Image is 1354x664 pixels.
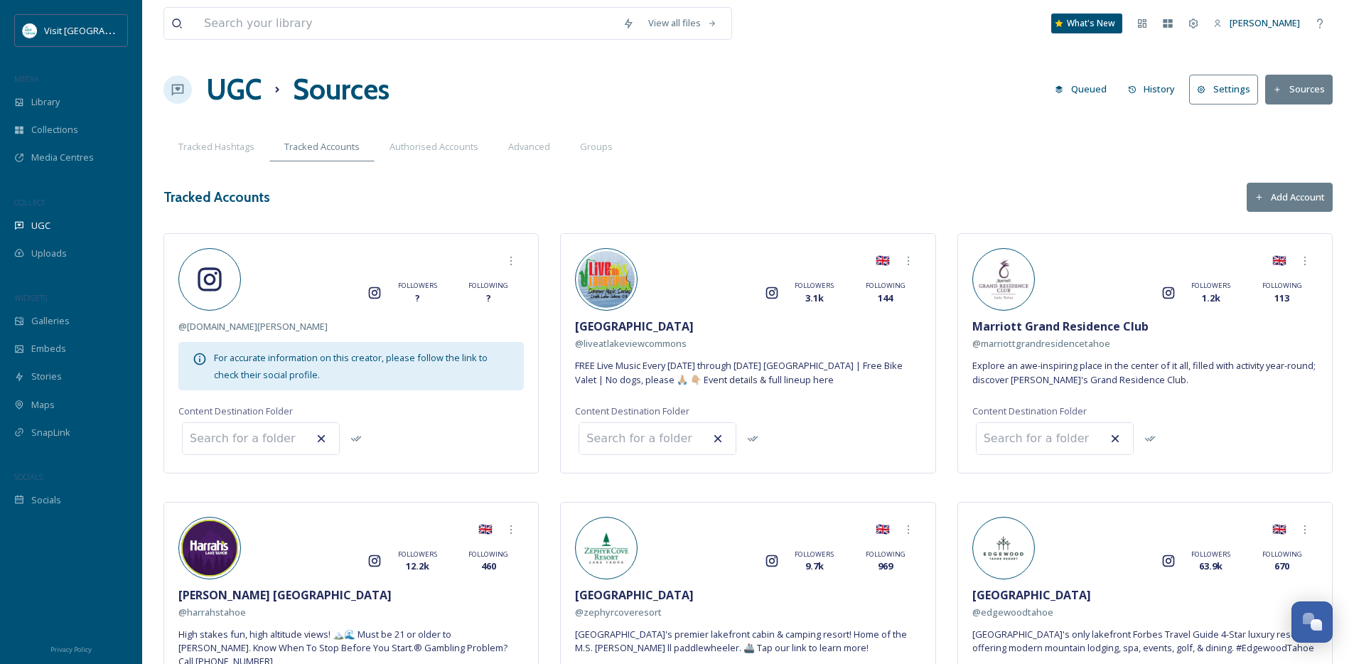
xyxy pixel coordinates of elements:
span: Collections [31,123,78,136]
a: @edgewoodtahoe [972,604,1053,621]
span: ? [415,291,420,305]
span: Visit [GEOGRAPHIC_DATA] [44,23,154,37]
span: Maps [31,398,55,412]
span: Uploads [31,247,67,260]
span: [GEOGRAPHIC_DATA]'s only lakefront Forbes Travel Guide 4-Star luxury resort offering modern mount... [972,628,1318,655]
span: COLLECT [14,197,45,208]
a: Privacy Policy [50,640,92,657]
img: 550420233_18533090833028790_5285647122799113322_n.jpg [181,520,238,577]
span: Tracked Hashtags [178,140,254,154]
a: What's New [1051,14,1122,33]
span: @ liveatlakeviewcommons [575,337,687,350]
span: Galleries [31,314,70,328]
img: 79833081_755972581481004_6331409387810193408_n.jpg [975,520,1032,577]
span: [PERSON_NAME] [GEOGRAPHIC_DATA] [178,587,392,604]
span: FOLLOWING [866,550,906,559]
div: 🇬🇧 [1267,517,1292,542]
div: 🇬🇧 [870,248,896,274]
div: 🇬🇧 [870,517,896,542]
span: [GEOGRAPHIC_DATA] [575,318,694,335]
span: FOLLOWERS [398,281,437,291]
input: Search for a folder [977,423,1133,454]
span: For accurate information on this creator, please follow the link to check their social profile. [214,351,488,381]
span: FOLLOWING [1262,550,1302,559]
span: FOLLOWING [1262,281,1302,291]
button: History [1121,75,1183,103]
h1: Sources [293,68,389,111]
span: Socials [31,493,61,507]
a: [PERSON_NAME] [1206,9,1307,37]
span: FOLLOWING [468,550,508,559]
a: UGC [206,68,262,111]
span: FOLLOWERS [795,550,834,559]
button: Add Account [1247,183,1333,212]
span: 460 [481,559,496,573]
span: 670 [1274,559,1289,573]
span: @ [DOMAIN_NAME][PERSON_NAME] [178,320,328,333]
a: @harrahstahoe [178,604,246,621]
span: [GEOGRAPHIC_DATA]'s premier lakefront cabin & camping resort! Home of the M.S. [PERSON_NAME] ll p... [575,628,920,655]
span: Authorised Accounts [389,140,478,154]
span: Library [31,95,60,109]
span: Embeds [31,342,66,355]
span: Explore an awe-inspiring place in the center of it all, filled with activity year-round; discover... [972,359,1318,386]
img: 71151737_2483113965117460_533723736059150336_n.jpg [975,251,1032,308]
a: @liveatlakeviewcommons [575,335,687,352]
a: @[DOMAIN_NAME][PERSON_NAME] [178,318,328,335]
input: Search for a folder [183,423,339,454]
button: Open Chat [1291,601,1333,643]
img: download.jpeg [23,23,37,38]
span: [PERSON_NAME] [1230,16,1300,29]
span: FOLLOWING [468,281,508,291]
span: Privacy Policy [50,645,92,654]
a: History [1121,75,1190,103]
div: 🇬🇧 [473,517,498,542]
span: Content Destination Folder [178,405,293,418]
span: @ harrahstahoe [178,606,246,619]
span: WIDGETS [14,292,47,303]
a: Queued [1048,75,1121,103]
span: 144 [878,291,893,305]
img: 280264301_975391643145639_7346528194916393372_n.jpg [578,251,635,308]
span: 969 [878,559,893,573]
span: Advanced [508,140,550,154]
div: 🇬🇧 [1267,248,1292,274]
h3: Tracked Accounts [163,187,270,208]
span: FOLLOWERS [1191,281,1230,291]
span: @ marriottgrandresidencetahoe [972,337,1110,350]
span: Groups [580,140,613,154]
span: [GEOGRAPHIC_DATA] [575,587,694,604]
span: FOLLOWERS [398,550,437,559]
a: @marriottgrandresidencetahoe [972,335,1110,352]
span: @ edgewoodtahoe [972,606,1053,619]
span: 12.2k [406,559,429,573]
span: Tracked Accounts [284,140,360,154]
span: ? [486,291,491,305]
button: Sources [1265,75,1333,104]
span: SOCIALS [14,471,43,482]
span: 3.1k [805,291,824,305]
span: MEDIA [14,73,39,84]
a: Settings [1189,75,1265,104]
img: 46618661_597687043996986_9222452230953631744_n.jpg [578,520,635,577]
span: Content Destination Folder [972,405,1087,418]
span: 9.7k [805,559,824,573]
a: View all files [641,9,724,37]
button: Queued [1048,75,1114,103]
span: FOLLOWERS [1191,550,1230,559]
a: @zephyrcoveresort [575,604,662,621]
span: 113 [1274,291,1289,305]
span: 63.9k [1199,559,1223,573]
span: Media Centres [31,151,94,164]
span: [GEOGRAPHIC_DATA] [972,587,1091,604]
span: FREE Live Music Every [DATE] through [DATE] [GEOGRAPHIC_DATA] | Free Bike Valet | No dogs, please... [575,359,920,386]
span: Content Destination Folder [575,405,689,418]
button: Settings [1189,75,1258,104]
span: UGC [31,219,50,232]
span: FOLLOWING [866,281,906,291]
span: Stories [31,370,62,383]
